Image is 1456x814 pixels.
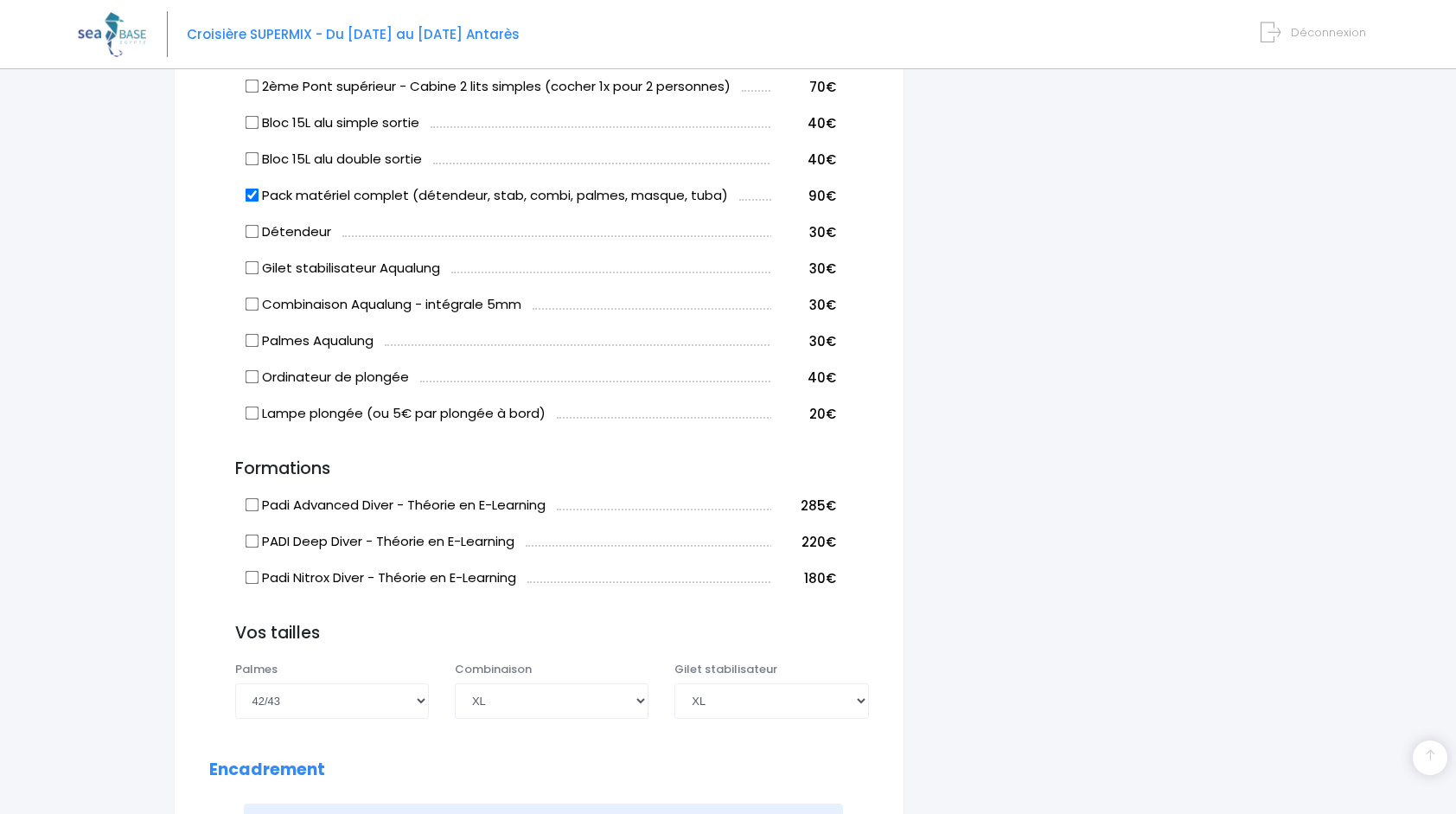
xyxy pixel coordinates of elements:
[246,568,516,588] label: Padi Nitrox Diver - Théorie en E-Learning
[246,295,521,315] label: Combinaison Aqualung - intégrale 5mm
[809,78,836,96] span: 70€
[808,187,836,205] span: 90€
[245,189,259,202] input: Pack matériel complet (détendeur, stab, combi, palmes, masque, tuba)
[808,114,836,132] span: 40€
[809,405,836,423] span: 20€
[801,533,836,551] span: 220€
[246,368,409,388] label: Ordinateur de plongée
[1291,24,1366,41] span: Déconnexion
[245,334,259,348] input: Palmes Aqualung
[804,569,836,587] span: 180€
[245,261,259,275] input: Gilet stabilisateur Aqualung
[246,186,728,206] label: Pack matériel complet (détendeur, stab, combi, palmes, masque, tuba)
[245,407,259,420] input: Lampe plongée (ou 5€ par plongée à bord)
[209,760,869,780] h2: Encadrement
[809,260,836,278] span: 30€
[245,80,259,93] input: 2ème Pont supérieur - Cabine 2 lits simples (cocher 1x pour 2 personnes)
[246,259,440,279] label: Gilet stabilisateur Aqualung
[187,25,520,43] span: Croisière SUPERMIX - Du [DATE] au [DATE] Antarès
[246,222,331,242] label: Détendeur
[246,331,374,351] label: Palmes Aqualung
[801,497,836,515] span: 285€
[246,532,514,552] label: PADI Deep Diver - Théorie en E-Learning
[235,624,869,644] h3: Vos tailles
[455,661,532,678] label: Combinaison
[674,661,777,678] label: Gilet stabilisateur
[246,77,731,97] label: 2ème Pont supérieur - Cabine 2 lits simples (cocher 1x pour 2 personnes)
[245,298,259,311] input: Combinaison Aqualung - intégrale 5mm
[246,404,546,424] label: Lampe plongée (ou 5€ par plongée à bord)
[209,459,869,479] h3: Formations
[808,151,836,169] span: 40€
[245,571,259,585] input: Padi Nitrox Diver - Théorie en E-Learning
[235,661,278,678] label: Palmes
[246,150,422,170] label: Bloc 15L alu double sortie
[245,498,259,512] input: Padi Advanced Diver - Théorie en E-Learning
[809,296,836,314] span: 30€
[245,116,259,130] input: Bloc 15L alu simple sortie
[809,332,836,350] span: 30€
[246,496,546,516] label: Padi Advanced Diver - Théorie en E-Learning
[245,535,259,548] input: PADI Deep Diver - Théorie en E-Learning
[245,225,259,239] input: Détendeur
[809,223,836,241] span: 30€
[246,113,419,133] label: Bloc 15L alu simple sortie
[245,152,259,166] input: Bloc 15L alu double sortie
[245,370,259,384] input: Ordinateur de plongée
[808,369,836,387] span: 40€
